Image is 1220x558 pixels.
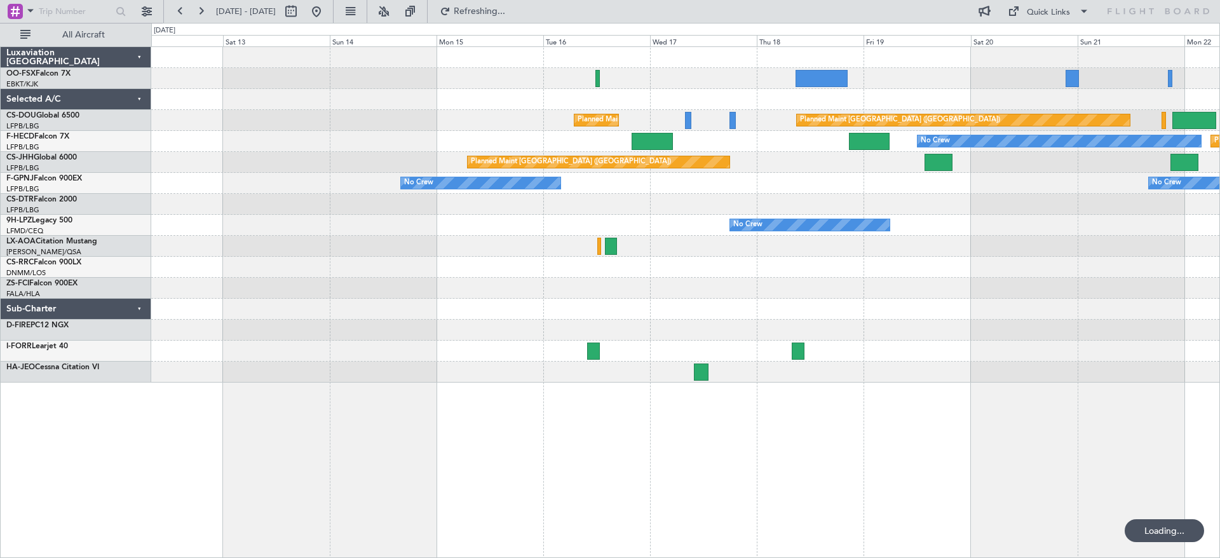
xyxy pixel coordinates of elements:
[1125,519,1204,542] div: Loading...
[6,70,36,78] span: OO-FSX
[471,153,671,172] div: Planned Maint [GEOGRAPHIC_DATA] ([GEOGRAPHIC_DATA])
[6,70,71,78] a: OO-FSXFalcon 7X
[154,25,175,36] div: [DATE]
[6,217,32,224] span: 9H-LPZ
[6,163,39,173] a: LFPB/LBG
[6,343,68,350] a: I-FORRLearjet 40
[6,259,81,266] a: CS-RRCFalcon 900LX
[216,6,276,17] span: [DATE] - [DATE]
[733,215,762,235] div: No Crew
[6,226,43,236] a: LFMD/CEQ
[6,268,46,278] a: DNMM/LOS
[971,35,1078,46] div: Sat 20
[6,259,34,266] span: CS-RRC
[1027,6,1070,19] div: Quick Links
[6,322,69,329] a: D-FIREPC12 NGX
[6,196,77,203] a: CS-DTRFalcon 2000
[6,247,81,257] a: [PERSON_NAME]/QSA
[404,174,433,193] div: No Crew
[1001,1,1095,22] button: Quick Links
[6,205,39,215] a: LFPB/LBG
[757,35,864,46] div: Thu 18
[800,111,1000,130] div: Planned Maint [GEOGRAPHIC_DATA] ([GEOGRAPHIC_DATA])
[330,35,437,46] div: Sun 14
[6,79,38,89] a: EBKT/KJK
[6,343,32,350] span: I-FORR
[578,111,778,130] div: Planned Maint [GEOGRAPHIC_DATA] ([GEOGRAPHIC_DATA])
[14,25,138,45] button: All Aircraft
[6,112,36,119] span: CS-DOU
[6,289,40,299] a: FALA/HLA
[6,133,69,140] a: F-HECDFalcon 7X
[453,7,506,16] span: Refreshing...
[116,35,222,46] div: Fri 12
[223,35,330,46] div: Sat 13
[434,1,510,22] button: Refreshing...
[6,217,72,224] a: 9H-LPZLegacy 500
[33,31,134,39] span: All Aircraft
[6,154,77,161] a: CS-JHHGlobal 6000
[6,280,29,287] span: ZS-FCI
[6,142,39,152] a: LFPB/LBG
[6,196,34,203] span: CS-DTR
[6,175,34,182] span: F-GPNJ
[6,112,79,119] a: CS-DOUGlobal 6500
[6,184,39,194] a: LFPB/LBG
[6,175,82,182] a: F-GPNJFalcon 900EX
[921,132,950,151] div: No Crew
[6,364,99,371] a: HA-JEOCessna Citation VI
[864,35,970,46] div: Fri 19
[650,35,757,46] div: Wed 17
[437,35,543,46] div: Mon 15
[1152,174,1181,193] div: No Crew
[6,364,35,371] span: HA-JEO
[6,133,34,140] span: F-HECD
[6,238,97,245] a: LX-AOACitation Mustang
[6,322,30,329] span: D-FIRE
[6,238,36,245] span: LX-AOA
[6,121,39,131] a: LFPB/LBG
[543,35,650,46] div: Tue 16
[1078,35,1184,46] div: Sun 21
[6,280,78,287] a: ZS-FCIFalcon 900EX
[6,154,34,161] span: CS-JHH
[39,2,112,21] input: Trip Number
